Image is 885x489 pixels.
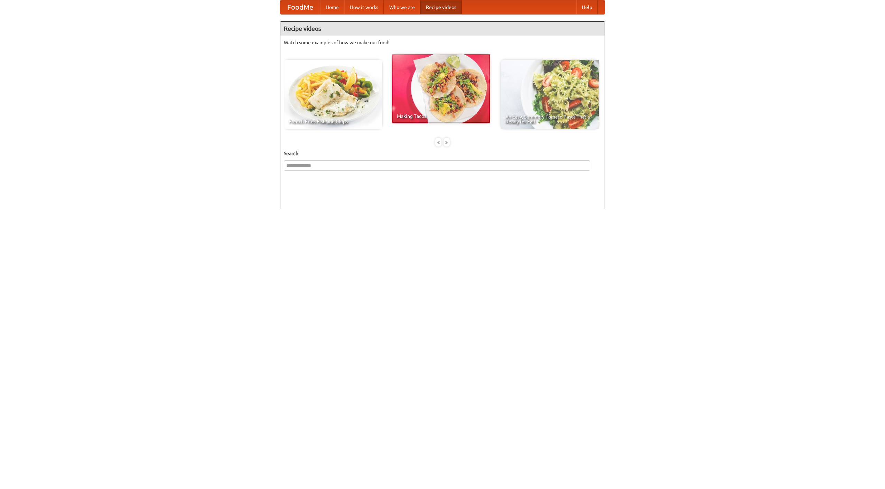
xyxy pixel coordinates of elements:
[392,54,490,123] a: Making Tacos
[320,0,344,14] a: Home
[444,138,450,147] div: »
[576,0,598,14] a: Help
[284,150,601,157] h5: Search
[384,0,420,14] a: Who we are
[289,119,377,124] span: French Fries Fish and Chips
[505,114,594,124] span: An Easy, Summery Tomato Pasta That's Ready for Fall
[280,0,320,14] a: FoodMe
[397,114,485,119] span: Making Tacos
[435,138,441,147] div: «
[501,60,599,129] a: An Easy, Summery Tomato Pasta That's Ready for Fall
[420,0,462,14] a: Recipe videos
[284,60,382,129] a: French Fries Fish and Chips
[280,22,605,36] h4: Recipe videos
[344,0,384,14] a: How it works
[284,39,601,46] p: Watch some examples of how we make our food!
